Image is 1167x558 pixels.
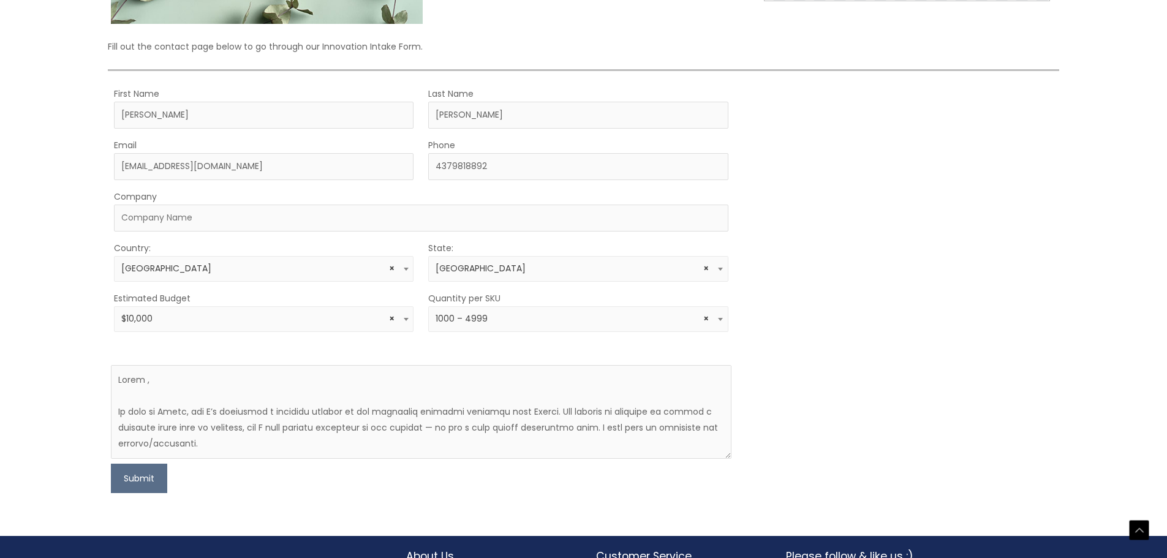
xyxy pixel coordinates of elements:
input: Enter Your Phone Number [428,153,728,180]
label: Country: [114,240,151,256]
span: Remove all items [389,313,395,325]
label: Email [114,137,137,153]
label: Company [114,189,157,205]
span: Ontario [428,256,728,282]
span: Canada [114,256,414,282]
input: Last Name [428,102,728,129]
p: Fill out the contact page below to go through our Innovation Intake Form. [108,39,1059,55]
span: $10,000 [114,306,414,332]
input: Enter Your Email [114,153,414,180]
input: First Name [114,102,414,129]
label: Estimated Budget [114,290,191,306]
label: Phone [428,137,455,153]
input: Company Name [114,205,728,232]
label: Last Name [428,86,474,102]
span: Canada [121,263,407,274]
span: Remove all items [389,263,395,274]
span: Remove all items [703,263,709,274]
button: Submit [111,464,167,493]
label: First Name [114,86,159,102]
span: $10,000 [121,313,407,325]
span: 1000 – 4999 [428,306,728,332]
label: State: [428,240,453,256]
label: Quantity per SKU [428,290,500,306]
span: Ontario [436,263,721,274]
span: 1000 – 4999 [436,313,721,325]
span: Remove all items [703,313,709,325]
